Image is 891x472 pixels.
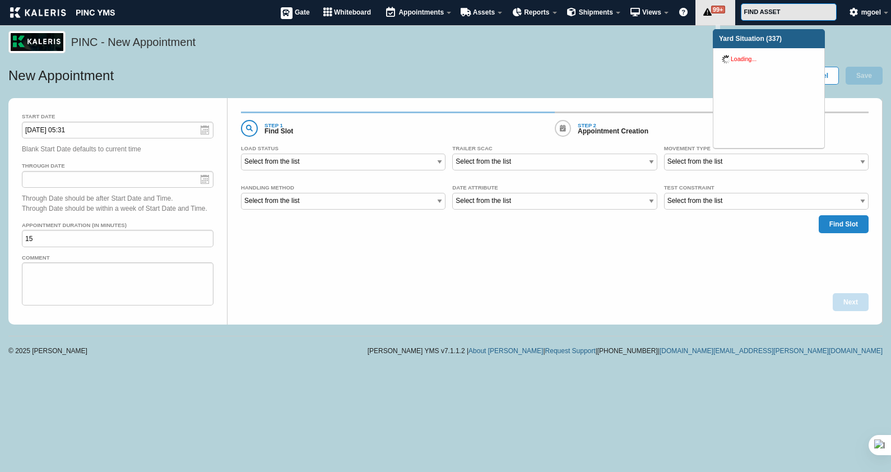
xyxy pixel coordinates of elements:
[368,348,883,354] div: [PERSON_NAME] YMS v7.1.1.2 | | | |
[731,55,757,62] span: Loading...
[578,123,648,128] div: Step 2
[22,203,214,214] div: Through Date should be within a week of Start Date and Time.
[578,128,648,135] div: Appointment Creation
[8,67,883,85] div: New Appointment
[22,253,214,262] label: Comment
[664,144,869,153] label: Movement Type
[295,8,310,16] span: Gate
[861,8,881,16] span: mgoel
[8,348,227,354] div: © 2025 [PERSON_NAME]
[524,8,549,16] span: Reports
[579,8,613,16] span: Shipments
[719,35,819,42] div: Yard Situation (337)
[642,8,661,16] span: Views
[833,293,869,311] button: Next
[241,183,445,192] label: Handling Method
[71,34,877,53] h5: PINC - New Appointment
[398,8,444,16] span: Appointments
[664,183,869,192] label: Test Constraint
[264,123,293,128] div: Step 1
[545,347,596,355] a: Request Support
[241,144,445,153] label: Load Status
[711,6,725,13] span: 99+
[473,8,495,16] span: Assets
[22,193,214,203] div: Through Date should be after Start Date and Time.
[22,112,214,121] label: Start Date
[264,128,293,135] div: Find Slot
[334,8,371,16] span: Whiteboard
[468,347,543,355] a: About [PERSON_NAME]
[741,3,837,21] input: FIND ASSET
[819,215,869,233] button: Find Slot
[22,220,214,230] label: Appointment Duration (in minutes)
[8,31,66,53] img: logo_pnc-prd.png
[22,144,214,154] div: Blank Start Date defaults to current time
[10,7,115,18] img: kaleris_pinc-9d9452ea2abe8761a8e09321c3823821456f7e8afc7303df8a03059e807e3f55.png
[22,161,214,170] label: Through Date
[452,183,657,192] label: Date Attribute
[846,67,883,85] input: Save
[597,347,658,355] span: [PHONE_NUMBER]
[452,144,657,153] label: Trailer SCAC
[722,55,731,64] img: ajax-loader-small-92bb2267a945e23673654a5c4f9df4f09fb63b627901397d15600f26612c625c.gif
[660,347,883,355] a: [DOMAIN_NAME][EMAIL_ADDRESS][PERSON_NAME][DOMAIN_NAME]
